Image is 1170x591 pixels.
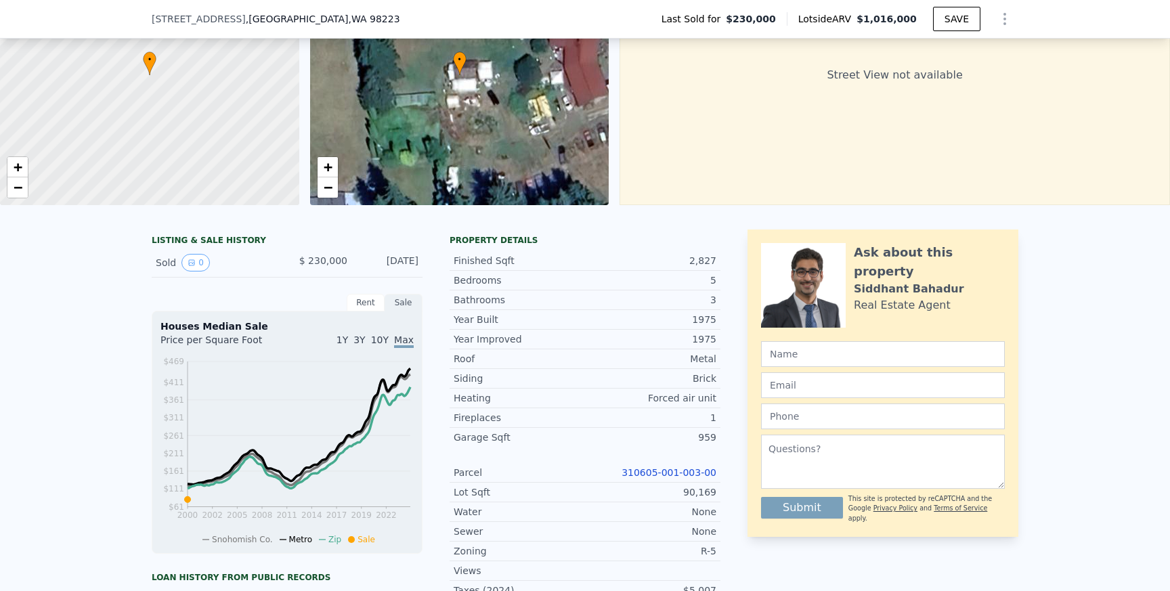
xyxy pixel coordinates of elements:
div: 5 [585,273,716,287]
div: Heating [454,391,585,405]
span: Metro [289,535,312,544]
div: Sewer [454,525,585,538]
div: Real Estate Agent [854,297,951,313]
div: R-5 [585,544,716,558]
tspan: 2005 [227,510,248,520]
div: Price per Square Foot [160,333,287,355]
tspan: $361 [163,395,184,405]
tspan: 2002 [202,510,223,520]
div: 2,827 [585,254,716,267]
tspan: $261 [163,431,184,441]
span: 10Y [371,334,389,345]
div: LISTING & SALE HISTORY [152,235,422,248]
span: $ 230,000 [299,255,347,266]
span: • [143,53,156,66]
button: SAVE [933,7,980,31]
span: Snohomish Co. [212,535,273,544]
div: 959 [585,431,716,444]
div: Brick [585,372,716,385]
button: Submit [761,497,843,519]
div: Views [454,564,585,577]
div: This site is protected by reCAPTCHA and the Google and apply. [848,494,1005,523]
div: Metal [585,352,716,366]
input: Phone [761,403,1005,429]
tspan: 2014 [301,510,322,520]
div: Houses Median Sale [160,320,414,333]
span: 3Y [353,334,365,345]
div: Finished Sqft [454,254,585,267]
a: Zoom in [318,157,338,177]
span: − [323,179,332,196]
div: Siding [454,372,585,385]
span: $1,016,000 [857,14,917,24]
div: Lot Sqft [454,485,585,499]
div: None [585,525,716,538]
div: Sold [156,254,276,271]
span: Lotside ARV [798,12,857,26]
div: Property details [450,235,720,246]
a: Zoom out [318,177,338,198]
tspan: $61 [169,502,184,512]
span: , WA 98223 [348,14,399,24]
div: Parcel [454,466,585,479]
tspan: 2017 [326,510,347,520]
input: Email [761,372,1005,398]
div: 1975 [585,332,716,346]
span: Max [394,334,414,348]
div: 90,169 [585,485,716,499]
div: [DATE] [358,254,418,271]
span: $230,000 [726,12,776,26]
span: Zip [328,535,341,544]
span: + [14,158,22,175]
tspan: $469 [163,357,184,366]
span: , [GEOGRAPHIC_DATA] [246,12,400,26]
tspan: $161 [163,466,184,476]
tspan: $411 [163,378,184,387]
tspan: $111 [163,484,184,494]
div: Forced air unit [585,391,716,405]
span: • [453,53,467,66]
span: − [14,179,22,196]
span: Sale [357,535,375,544]
div: Roof [454,352,585,366]
div: Year Built [454,313,585,326]
button: View historical data [181,254,210,271]
div: Garage Sqft [454,431,585,444]
div: Bathrooms [454,293,585,307]
div: Bedrooms [454,273,585,287]
div: Loan history from public records [152,572,422,583]
tspan: 2000 [177,510,198,520]
tspan: 2008 [252,510,273,520]
a: Zoom out [7,177,28,198]
div: • [143,51,156,75]
tspan: 2011 [276,510,297,520]
div: Zoning [454,544,585,558]
div: Fireplaces [454,411,585,424]
tspan: 2022 [376,510,397,520]
div: • [453,51,467,75]
span: + [323,158,332,175]
div: Water [454,505,585,519]
div: 1 [585,411,716,424]
span: 1Y [337,334,348,345]
div: Sale [385,294,422,311]
div: Ask about this property [854,243,1005,281]
tspan: 2019 [351,510,372,520]
span: [STREET_ADDRESS] [152,12,246,26]
button: Show Options [991,5,1018,32]
input: Name [761,341,1005,367]
a: Privacy Policy [873,504,917,512]
div: 1975 [585,313,716,326]
div: 3 [585,293,716,307]
div: Siddhant Bahadur [854,281,964,297]
tspan: $311 [163,413,184,422]
a: Terms of Service [934,504,987,512]
div: None [585,505,716,519]
a: Zoom in [7,157,28,177]
tspan: $211 [163,449,184,458]
a: 310605-001-003-00 [622,467,716,478]
div: Rent [347,294,385,311]
div: Year Improved [454,332,585,346]
span: Last Sold for [662,12,727,26]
